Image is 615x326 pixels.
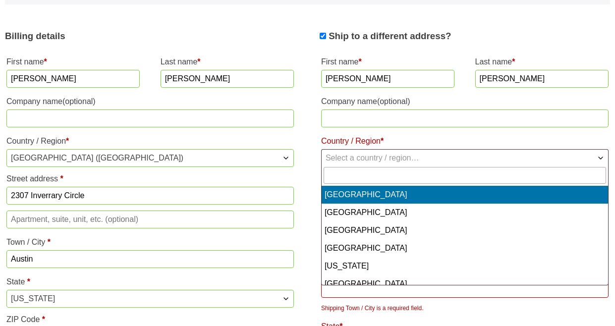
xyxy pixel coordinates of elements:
[5,29,295,43] h3: Billing details
[321,94,609,109] label: Company name
[321,304,609,313] p: Shipping Town / City is a required field.
[6,274,294,290] label: State
[377,97,410,106] span: (optional)
[322,275,608,293] li: [GEOGRAPHIC_DATA]
[7,150,293,166] span: United States (US)
[6,149,294,167] span: Country / Region
[6,94,294,109] label: Company name
[6,133,294,149] label: Country / Region
[322,221,608,239] li: [GEOGRAPHIC_DATA]
[322,186,608,204] li: [GEOGRAPHIC_DATA]
[321,133,609,149] label: Country / Region
[322,239,608,257] li: [GEOGRAPHIC_DATA]
[6,211,294,228] input: Apartment, suite, unit, etc. (optional)
[6,171,294,187] label: Street address
[6,234,294,250] label: Town / City
[6,187,294,205] input: House number and street name
[322,204,608,221] li: [GEOGRAPHIC_DATA]
[321,54,454,70] label: First name
[6,54,140,70] label: First name
[326,154,419,162] span: Select a country / region…
[322,257,608,275] li: [US_STATE]
[7,290,293,307] span: Texas
[321,149,609,167] span: Country / Region
[329,31,451,41] span: Ship to a different address?
[320,33,326,39] input: Ship to a different address?
[161,54,294,70] label: Last name
[6,290,294,308] span: State
[62,97,96,106] span: (optional)
[475,54,609,70] label: Last name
